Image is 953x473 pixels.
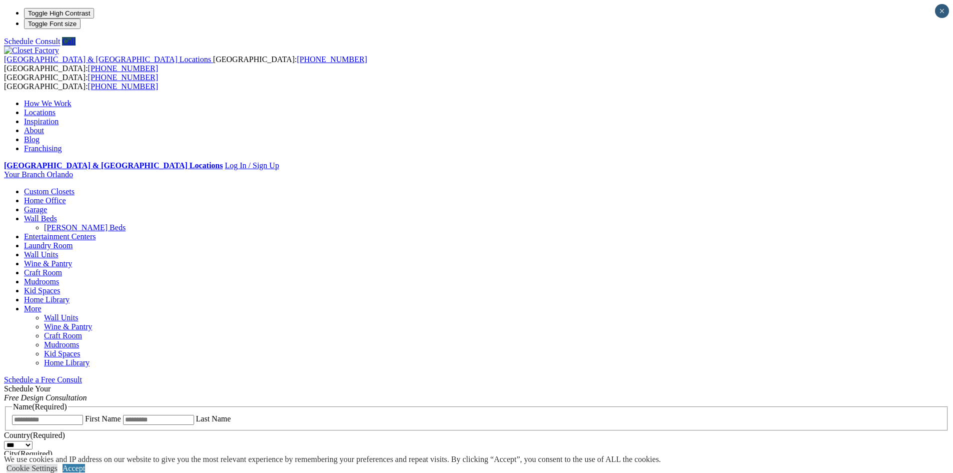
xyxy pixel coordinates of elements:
span: Toggle High Contrast [28,10,90,17]
a: Mudrooms [24,277,59,286]
a: Schedule Consult [4,37,60,46]
a: Craft Room [44,331,82,340]
a: Garage [24,205,47,214]
a: Franchising [24,144,62,153]
a: Home Library [24,295,70,304]
a: Entertainment Centers [24,232,96,241]
span: [GEOGRAPHIC_DATA] & [GEOGRAPHIC_DATA] Locations [4,55,211,64]
em: Free Design Consultation [4,393,87,402]
a: Wall Units [24,250,58,259]
a: [PHONE_NUMBER] [88,82,158,91]
button: Close [935,4,949,18]
a: Custom Closets [24,187,75,196]
div: We use cookies and IP address on our website to give you the most relevant experience by remember... [4,455,661,464]
a: [GEOGRAPHIC_DATA] & [GEOGRAPHIC_DATA] Locations [4,161,223,170]
a: How We Work [24,99,72,108]
a: About [24,126,44,135]
a: Inspiration [24,117,59,126]
span: Orlando [47,170,73,179]
span: [GEOGRAPHIC_DATA]: [GEOGRAPHIC_DATA]: [4,73,158,91]
span: Toggle Font size [28,20,77,28]
span: (Required) [30,431,65,439]
a: Log In / Sign Up [225,161,279,170]
a: Wine & Pantry [24,259,72,268]
img: Closet Factory [4,46,59,55]
label: City [4,449,53,458]
label: Country [4,431,65,439]
label: First Name [85,414,121,423]
span: (Required) [18,449,53,458]
a: Schedule a Free Consult (opens a dropdown menu) [4,375,82,384]
button: Toggle High Contrast [24,8,94,19]
a: Craft Room [24,268,62,277]
a: Accept [63,464,85,472]
a: More menu text will display only on big screen [24,304,42,313]
a: Locations [24,108,56,117]
a: Mudrooms [44,340,79,349]
a: [PERSON_NAME] Beds [44,223,126,232]
a: Call [62,37,76,46]
span: Your Branch [4,170,45,179]
a: Home Office [24,196,66,205]
legend: Name [12,402,68,411]
span: Schedule Your [4,384,87,402]
a: Home Library [44,358,90,367]
a: [GEOGRAPHIC_DATA] & [GEOGRAPHIC_DATA] Locations [4,55,213,64]
a: Wine & Pantry [44,322,92,331]
label: Last Name [196,414,231,423]
span: [GEOGRAPHIC_DATA]: [GEOGRAPHIC_DATA]: [4,55,367,73]
button: Toggle Font size [24,19,81,29]
a: Laundry Room [24,241,73,250]
a: Kid Spaces [24,286,60,295]
a: [PHONE_NUMBER] [88,73,158,82]
a: Kid Spaces [44,349,80,358]
a: [PHONE_NUMBER] [297,55,367,64]
a: [PHONE_NUMBER] [88,64,158,73]
span: (Required) [32,402,67,411]
a: Your Branch Orlando [4,170,73,179]
a: Wall Beds [24,214,57,223]
a: Cookie Settings [7,464,58,472]
a: Blog [24,135,40,144]
a: Wall Units [44,313,78,322]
